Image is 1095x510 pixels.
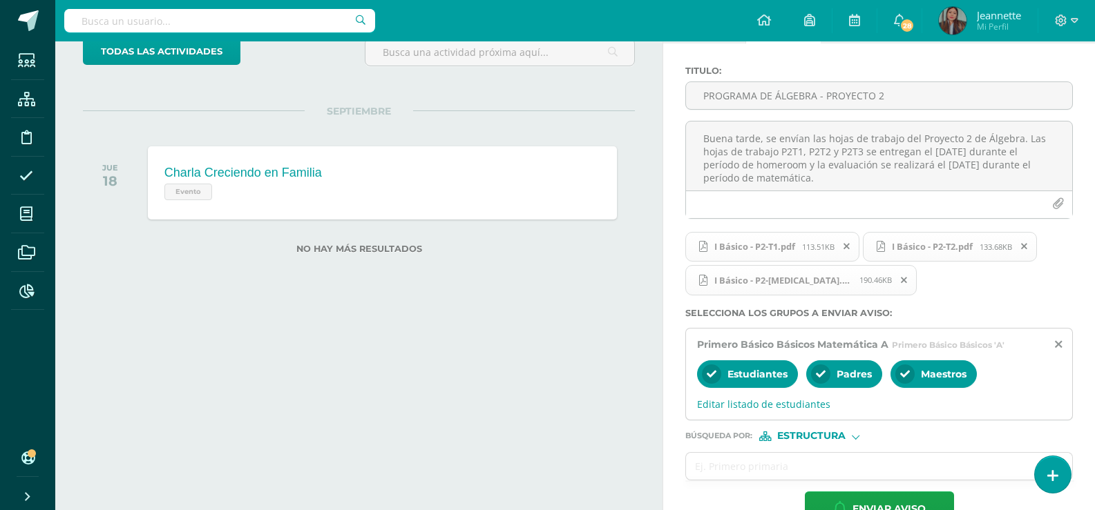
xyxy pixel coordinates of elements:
[685,265,917,295] span: I Básico - P2-T3.pdf
[102,173,118,189] div: 18
[686,453,1045,480] input: Ej. Primero primaria
[707,241,802,252] span: I Básico - P2-T1.pdf
[164,184,212,200] span: Evento
[707,275,859,286] span: I Básico - P2-[MEDICAL_DATA].pdf
[863,232,1037,262] span: I Básico - P2-T2.pdf
[921,368,967,380] span: Maestros
[663,10,745,43] a: Evento
[980,242,1012,252] span: 133.68KB
[685,308,1073,318] label: Selecciona los grupos a enviar aviso :
[727,368,788,380] span: Estudiantes
[64,9,375,32] input: Busca un usuario...
[685,232,859,262] span: I Básico - P2-T1.pdf
[83,244,635,254] label: No hay más resultados
[305,105,413,117] span: SEPTIEMBRE
[893,273,916,288] span: Remover archivo
[697,338,888,351] span: Primero Básico Básicos Matemática A
[1013,239,1036,254] span: Remover archivo
[977,8,1021,22] span: Jeannette
[746,10,820,43] a: Aviso
[685,66,1073,76] label: Titulo :
[802,242,835,252] span: 113.51KB
[686,121,1072,190] textarea: Buena tarde, se envían las hojas de trabajo del Proyecto 2 de Álgebra. Las hojas de trabajo P2T1,...
[686,82,1072,109] input: Titulo
[777,432,846,440] span: Estructura
[365,39,635,66] input: Busca una actividad próxima aquí...
[899,18,915,33] span: 28
[697,398,1061,411] span: Editar listado de estudiantes
[892,340,1004,350] span: Primero Básico Básicos 'A'
[164,166,322,180] div: Charla Creciendo en Familia
[939,7,967,35] img: e0e3018be148909e9b9cf69bbfc1c52d.png
[885,241,980,252] span: I Básico - P2-T2.pdf
[977,21,1021,32] span: Mi Perfil
[837,368,872,380] span: Padres
[859,275,892,285] span: 190.46KB
[102,163,118,173] div: JUE
[685,432,752,440] span: Búsqueda por :
[759,431,863,441] div: [object Object]
[83,38,240,65] a: todas las Actividades
[835,239,859,254] span: Remover archivo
